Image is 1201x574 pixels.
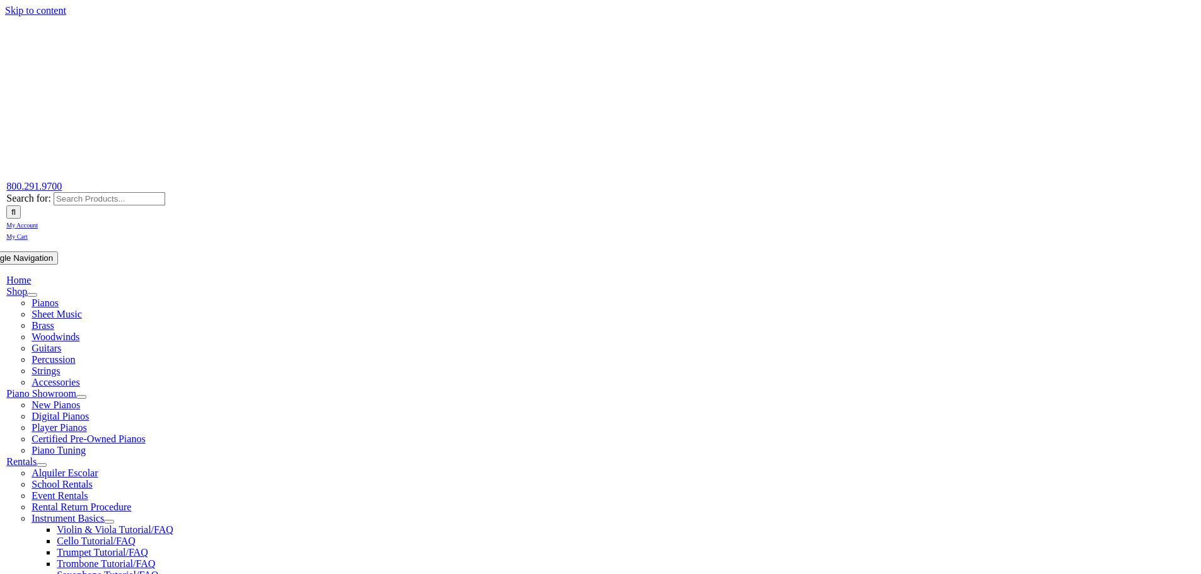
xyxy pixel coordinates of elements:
[32,411,89,422] a: Digital Pianos
[6,230,28,241] a: My Cart
[104,520,114,524] button: Open submenu of Instrument Basics
[32,297,59,308] a: Pianos
[32,502,131,512] a: Rental Return Procedure
[32,320,54,331] a: Brass
[37,463,47,467] button: Open submenu of Rentals
[57,547,148,558] a: Trumpet Tutorial/FAQ
[57,558,155,569] a: Trombone Tutorial/FAQ
[32,513,104,524] a: Instrument Basics
[76,395,86,399] button: Open submenu of Piano Showroom
[32,377,79,387] a: Accessories
[6,286,27,297] a: Shop
[6,388,76,399] a: Piano Showroom
[32,343,61,353] a: Guitars
[32,422,87,433] a: Player Pianos
[6,219,38,229] a: My Account
[57,536,136,546] a: Cello Tutorial/FAQ
[32,479,92,490] a: School Rentals
[6,456,37,467] a: Rentals
[32,468,98,478] a: Alquiler Escolar
[6,193,51,204] span: Search for:
[6,222,38,229] span: My Account
[27,293,37,297] button: Open submenu of Shop
[6,233,28,240] span: My Cart
[6,275,31,285] a: Home
[32,433,145,444] a: Certified Pre-Owned Pianos
[57,524,173,535] a: Violin & Viola Tutorial/FAQ
[32,365,60,376] a: Strings
[6,205,21,219] input: Search
[32,331,79,342] a: Woodwinds
[32,354,75,365] a: Percussion
[32,309,82,319] a: Sheet Music
[6,181,62,192] a: 800.291.9700
[32,399,80,410] a: New Pianos
[32,445,86,456] a: Piano Tuning
[5,5,66,16] a: Skip to content
[32,490,88,501] a: Event Rentals
[54,192,165,205] input: Search Products...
